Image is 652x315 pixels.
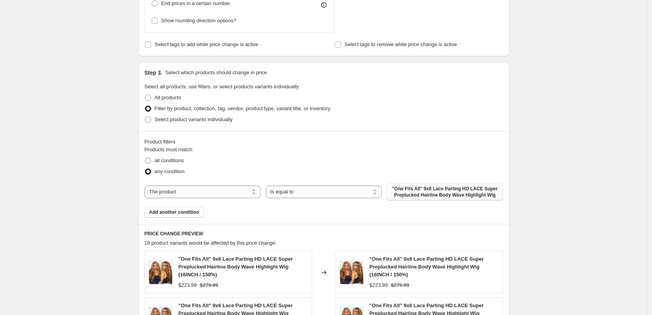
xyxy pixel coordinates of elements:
button: "One Fits All" 9x6 Lace Parting HD LACE Super Preplucked Hairline Body Wave Highlight Wig [387,183,503,200]
span: 18 product variants would be affected by this price change: [145,240,277,246]
div: Product filters [145,138,503,146]
div: $223.99 [179,281,197,289]
span: Select tags to remove while price change is active [345,41,457,47]
img: 4_8286a36d-e631-42d1-8f7c-f0e0fb143078_80x.png [340,261,363,284]
h6: PRICE CHANGE PREVIEW [145,231,503,237]
button: Add another condition [145,207,204,218]
span: Products must match: [145,147,194,152]
img: 4_8286a36d-e631-42d1-8f7c-f0e0fb143078_80x.png [149,261,172,284]
span: "One Fits All" 9x6 Lace Parting HD LACE Super Preplucked Hairline Body Wave Highlight Wig (16INCH... [179,256,293,277]
p: Select which products should change in price [165,69,267,77]
div: $223.99 [370,281,388,289]
span: all conditions [155,157,184,163]
span: any condition [155,168,185,174]
span: Add another condition [149,209,199,215]
span: All products [155,95,181,100]
span: "One Fits All" 9x6 Lace Parting HD LACE Super Preplucked Hairline Body Wave Highlight Wig (16INCH... [370,256,484,277]
span: Show rounding direction options? [161,18,236,23]
span: End prices in a certain number [161,0,230,6]
span: Select tags to add while price change is active [155,41,259,47]
span: Filter by product, collection, tag, vendor, product type, variant title, or inventory [155,106,330,111]
span: "One Fits All" 9x6 Lace Parting HD LACE Super Preplucked Hairline Body Wave Highlight Wig [391,186,498,198]
strike: $279.99 [391,281,409,289]
h2: Step 3. [145,69,163,77]
span: Select product variants individually [155,116,232,122]
span: Select all products, use filters, or select products variants individually [145,84,299,89]
strike: $279.99 [200,281,218,289]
